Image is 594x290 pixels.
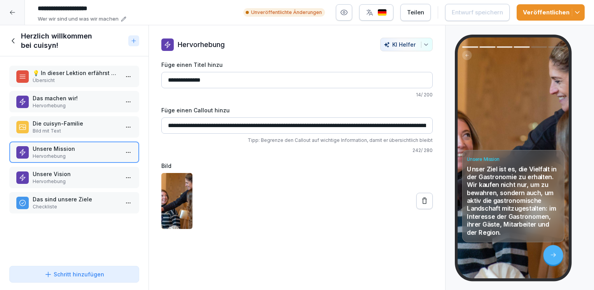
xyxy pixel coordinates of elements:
[33,94,119,102] p: Das machen wir!
[161,173,192,229] img: cljruxz54046aeu01v7f9cicl.jpg
[33,145,119,153] p: Unsere Mission
[38,15,119,23] p: Wer wir sind und was wir machen
[33,203,119,210] p: Checkliste
[9,66,139,87] div: 💡 In dieser Lektion erfährst Du mehr über:Übersicht
[9,266,139,283] button: Schritt hinzufügen
[161,147,433,154] p: 242 / 280
[33,77,119,84] p: Übersicht
[33,119,119,128] p: Die cuisyn-Familie
[9,167,139,188] div: Unsere VisionHervorhebung
[33,170,119,178] p: Unsere Vision
[33,153,119,160] p: Hervorhebung
[377,9,387,16] img: de.svg
[400,4,431,21] button: Teilen
[445,4,510,21] button: Entwurf speichern
[9,91,139,112] div: Das machen wir!Hervorhebung
[33,195,119,203] p: Das sind unsere Ziele
[161,61,433,69] label: Füge einen Titel hinzu
[161,91,433,98] p: 14 / 200
[467,165,559,236] p: Unser Ziel ist es, die Vielfalt in der Gastronomie zu erhalten. Wir kaufen nicht nur, um zu bewah...
[33,128,119,135] p: Bild mit Text
[21,31,125,50] h1: Herzlich willkommen bei cuisyn!
[407,8,424,17] div: Teilen
[380,38,433,51] button: KI Helfer
[33,102,119,109] p: Hervorhebung
[517,4,585,21] button: Veröffentlichen
[44,270,104,278] div: Schritt hinzufügen
[33,69,119,77] p: 💡 In dieser Lektion erfährst Du mehr über:
[9,116,139,138] div: Die cuisyn-FamilieBild mit Text
[384,41,429,48] div: KI Helfer
[9,142,139,163] div: Unsere MissionHervorhebung
[178,39,225,50] p: Hervorhebung
[161,162,433,170] label: Bild
[467,156,559,162] h4: Unsere Mission
[161,106,433,114] label: Füge einen Callout hinzu
[523,8,578,17] div: Veröffentlichen
[251,9,322,16] p: Unveröffentlichte Änderungen
[9,192,139,213] div: Das sind unsere ZieleCheckliste
[33,178,119,185] p: Hervorhebung
[452,8,503,17] div: Entwurf speichern
[161,137,433,144] p: Tipp: Begrenze den Callout auf wichtige Information, damit er übersichtlich bleibt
